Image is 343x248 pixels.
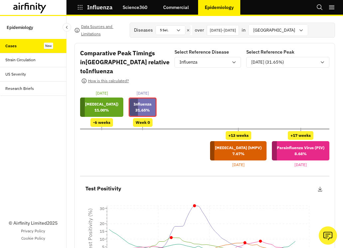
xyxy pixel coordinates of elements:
p: 11.00 % [85,107,118,113]
button: Influenza [77,2,113,13]
a: Cookie Policy [21,235,45,241]
p: [DATE] - [DATE] [210,27,236,33]
p: 7.67 % [215,151,262,157]
tspan: 10 [100,237,104,242]
p: Parainfluenza Virus (PIV) [277,145,324,151]
button: Data Sources and Limitations [74,25,124,36]
tspan: 30 [100,206,104,211]
p: Data Sources and Limitations [81,23,124,38]
tspan: 20 [100,221,104,226]
p: [DATE] [137,90,149,96]
div: US Severity [5,71,26,77]
p: Epidemiology [7,21,33,34]
p: Influenza [87,4,113,10]
p: Test Positivity [85,184,121,193]
p: [DATE] [96,90,108,96]
p: [MEDICAL_DATA] (hMPV) [215,145,262,151]
button: How is this calculated? [80,76,130,86]
div: +17 weeks [288,131,313,140]
div: Week 0 [133,118,153,127]
div: Strain Circulation [5,57,36,63]
p: Influenza [179,59,197,66]
div: Diseases [134,27,153,34]
div: -6 weeks [90,118,113,127]
button: Search [316,2,323,13]
p: [MEDICAL_DATA]) [85,101,118,107]
p: [DATE] [294,162,307,168]
p: Comparative Peak Timings in [GEOGRAPHIC_DATA] relative to Influenza [80,49,172,76]
button: Close Sidebar [62,23,71,32]
p: over [195,27,204,34]
p: [DATE] (31.65%) [251,59,284,66]
p: Influenza [134,101,152,107]
p: How is this calculated? [88,77,129,85]
p: in [242,27,246,34]
p: Select Reference Peak [246,49,294,56]
p: 31.65 % [134,107,152,113]
p: Select Reference Disease [174,49,229,56]
p: Epidemiology [205,5,234,10]
div: New [44,43,53,49]
tspan: 15 [100,229,104,234]
div: Cases [5,43,17,49]
div: Research Briefs [5,86,34,92]
div: 5 Sel. [156,26,176,35]
p: © Airfinity Limited 2025 [9,220,57,227]
p: [DATE] [232,162,245,168]
p: 8.68 % [277,151,324,157]
a: Privacy Policy [21,228,45,234]
div: +13 weeks [226,131,251,140]
button: Ask our analysts [319,226,337,245]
